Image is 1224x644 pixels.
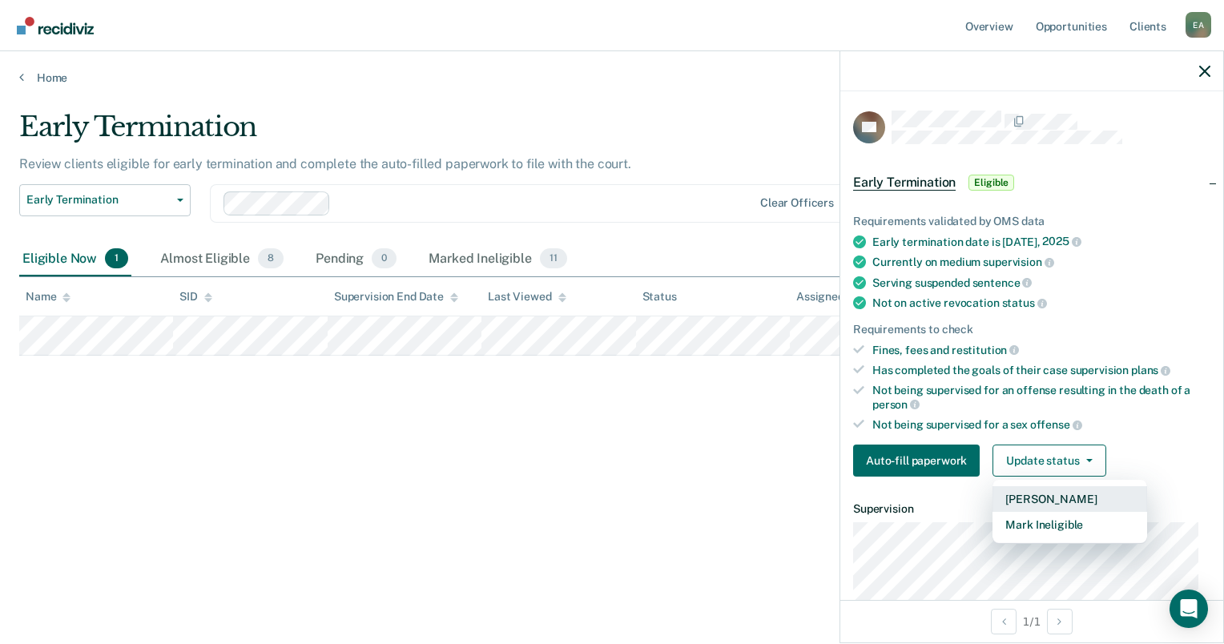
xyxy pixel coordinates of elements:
button: Update status [992,445,1105,477]
button: Mark Ineligible [992,512,1147,537]
div: Open Intercom Messenger [1170,590,1208,628]
div: Early Termination [19,111,937,156]
p: Review clients eligible for early termination and complete the auto-filled paperwork to file with... [19,156,631,171]
div: Marked Ineligible [425,242,570,277]
span: Early Termination [26,193,171,207]
a: Home [19,70,1205,85]
span: supervision [983,256,1053,268]
div: Serving suspended [872,276,1210,290]
span: 11 [540,248,567,269]
dt: Supervision [853,502,1210,516]
div: Almost Eligible [157,242,287,277]
span: person [872,398,920,411]
div: Not being supervised for a sex [872,417,1210,432]
button: Auto-fill paperwork [853,445,980,477]
div: Not being supervised for an offense resulting in the death of a [872,384,1210,411]
button: Next Opportunity [1047,609,1073,634]
span: Eligible [968,175,1014,191]
div: Has completed the goals of their case supervision [872,363,1210,377]
span: 1 [105,248,128,269]
span: 2025 [1042,235,1081,248]
div: Last Viewed [488,290,566,304]
div: Status [642,290,677,304]
div: Currently on medium [872,255,1210,269]
div: Requirements validated by OMS data [853,215,1210,228]
span: offense [1030,418,1082,431]
div: E A [1186,12,1211,38]
span: restitution [952,344,1019,356]
div: 1 / 1 [840,600,1223,642]
div: Fines, fees and [872,343,1210,357]
a: Navigate to form link [853,445,986,477]
img: Recidiviz [17,17,94,34]
div: Early termination date is [DATE], [872,235,1210,249]
span: 0 [372,248,397,269]
div: Eligible Now [19,242,131,277]
button: [PERSON_NAME] [992,486,1147,512]
div: Supervision End Date [334,290,458,304]
button: Previous Opportunity [991,609,1017,634]
div: Assigned to [796,290,872,304]
span: sentence [972,276,1033,289]
span: status [1002,296,1047,309]
div: Requirements to check [853,323,1210,336]
span: Early Termination [853,175,956,191]
div: SID [179,290,212,304]
div: Not on active revocation [872,296,1210,310]
button: Profile dropdown button [1186,12,1211,38]
span: plans [1131,364,1170,376]
div: Name [26,290,70,304]
span: 8 [258,248,284,269]
div: Pending [312,242,400,277]
div: Early TerminationEligible [840,157,1223,208]
div: Clear officers [760,196,834,210]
